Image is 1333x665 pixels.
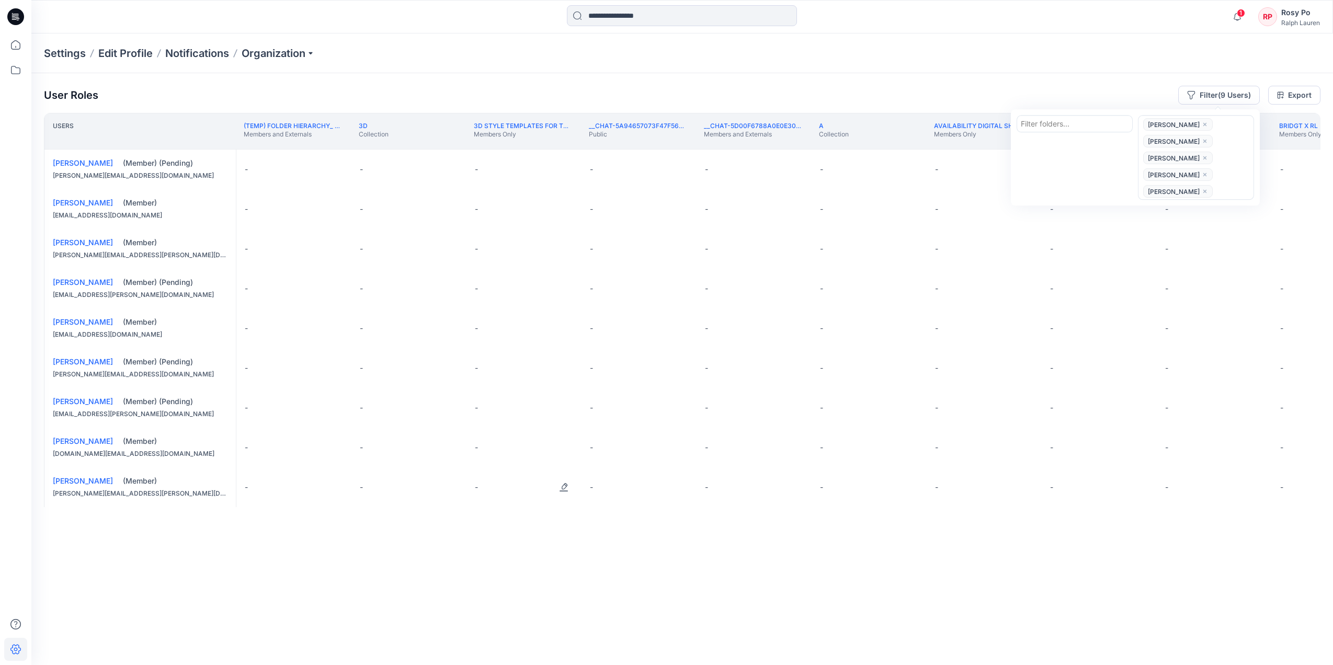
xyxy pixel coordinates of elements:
p: - [935,164,938,175]
span: [PERSON_NAME] [1148,187,1200,199]
p: - [590,164,593,175]
p: - [1050,363,1053,373]
div: (Member) (Pending) [123,158,227,168]
p: - [1050,244,1053,254]
p: - [1165,204,1168,214]
p: - [1165,403,1168,413]
a: [PERSON_NAME] [53,278,113,286]
a: [PERSON_NAME] [53,198,113,207]
button: close [1202,119,1208,130]
div: [EMAIL_ADDRESS][DOMAIN_NAME] [53,210,227,221]
button: Filter(9 Users) [1178,86,1260,105]
p: - [245,323,248,334]
p: - [935,403,938,413]
a: [PERSON_NAME] [53,397,113,406]
a: Export [1268,86,1320,105]
p: - [935,283,938,294]
a: 3D [359,122,368,130]
p: - [820,442,823,453]
button: close [1202,186,1208,197]
p: - [935,442,938,453]
p: Collection [819,130,849,139]
p: - [935,482,938,492]
p: - [820,323,823,334]
p: - [590,323,593,334]
p: - [1280,204,1283,214]
div: (Member) [123,476,227,486]
div: (Member) (Pending) [123,396,227,407]
p: - [245,363,248,373]
p: - [475,323,478,334]
p: - [1165,244,1168,254]
p: - [245,442,248,453]
p: - [705,482,708,492]
p: - [935,204,938,214]
div: Rosy Po [1281,6,1320,19]
p: - [820,403,823,413]
p: - [820,482,823,492]
p: - [935,363,938,373]
p: Users [53,122,74,141]
p: - [1280,363,1283,373]
div: [EMAIL_ADDRESS][DOMAIN_NAME] [53,329,227,340]
p: - [1280,244,1283,254]
p: - [1165,323,1168,334]
p: - [820,283,823,294]
p: - [590,442,593,453]
p: - [590,363,593,373]
div: (Member) [123,237,227,248]
p: - [360,482,363,492]
p: - [590,244,593,254]
p: - [820,244,823,254]
p: - [475,403,478,413]
a: Notifications [165,46,229,61]
button: close [1202,153,1208,163]
p: Public [589,130,687,139]
p: - [245,204,248,214]
div: [PERSON_NAME][EMAIL_ADDRESS][PERSON_NAME][DOMAIN_NAME] [53,488,227,499]
p: - [245,283,248,294]
p: Members and Externals [244,130,342,139]
p: - [705,323,708,334]
a: [PERSON_NAME] [53,238,113,247]
a: [PERSON_NAME] [53,158,113,167]
p: - [705,244,708,254]
a: __chat-5d00f6788a0e0e30612d763d-5f450f1f8a0e0e46b8f0bf93 [704,122,926,130]
a: (TEMP) Folder Hierarchy_ Reviews [244,122,363,130]
a: __chat-5a94657073f47f565851c764-5c17ba8f8a0e0e62b1b82ea3 [589,122,808,130]
a: Bridgt x RL [1279,122,1318,130]
p: - [1280,164,1283,175]
p: - [245,244,248,254]
p: - [1050,403,1053,413]
div: RP [1258,7,1277,26]
p: Members Only [474,130,572,139]
p: Members Only [1279,130,1321,139]
span: [PERSON_NAME] [1148,120,1200,132]
p: - [590,403,593,413]
button: close [1202,136,1208,146]
a: a [819,122,824,130]
a: [PERSON_NAME] [53,476,113,485]
p: - [360,164,363,175]
div: (Member) [123,317,227,327]
p: User Roles [44,89,98,101]
p: - [705,403,708,413]
p: - [360,442,363,453]
p: - [360,363,363,373]
p: - [1280,323,1283,334]
p: Edit Profile [98,46,153,61]
p: - [590,204,593,214]
p: - [1280,442,1283,453]
div: (Member) [123,436,227,446]
span: [PERSON_NAME] [1148,154,1200,165]
p: - [245,403,248,413]
p: - [820,363,823,373]
p: - [475,442,478,453]
p: Settings [44,46,86,61]
div: [PERSON_NAME][EMAIL_ADDRESS][DOMAIN_NAME] [53,170,227,181]
button: Edit Role [554,478,573,497]
p: - [475,482,478,492]
p: - [590,283,593,294]
p: Members and Externals [704,130,802,139]
p: - [1165,482,1168,492]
